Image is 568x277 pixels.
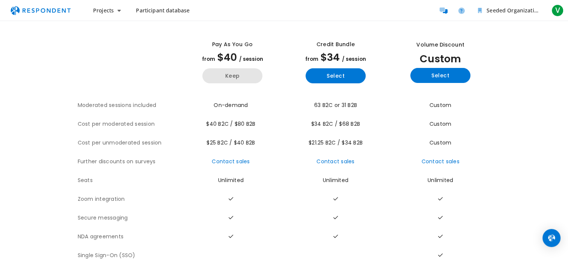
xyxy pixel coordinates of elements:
th: NDA agreements [78,227,181,246]
a: Help and support [454,3,469,18]
button: Select yearly basic plan [306,68,366,83]
a: Message participants [436,3,451,18]
span: $34 B2C / $68 B2B [311,120,360,128]
th: Further discounts on surveys [78,152,181,171]
img: respondent-logo.png [6,3,75,18]
span: Custom [420,52,461,66]
span: / session [239,56,263,63]
span: $40 B2C / $80 B2B [206,120,255,128]
button: Keep current yearly payg plan [202,68,262,83]
span: On-demand [214,101,248,109]
div: Credit Bundle [316,41,355,48]
span: V [551,5,563,17]
div: Open Intercom Messenger [542,229,560,247]
span: $40 [217,50,237,64]
a: Participant database [130,4,196,17]
span: Participant database [136,7,190,14]
th: Zoom integration [78,190,181,209]
span: Seeded Organization Team [487,7,556,14]
span: Custom [429,101,452,109]
span: from [305,56,318,63]
span: $21.25 B2C / $34 B2B [309,139,363,146]
th: Cost per unmoderated session [78,134,181,152]
button: Projects [87,4,127,17]
th: Cost per moderated session [78,115,181,134]
span: Projects [93,7,114,14]
div: Pay as you go [212,41,253,48]
span: Custom [429,120,452,128]
a: Contact sales [212,158,250,165]
button: Select yearly custom_static plan [410,68,470,83]
span: from [202,56,215,63]
span: Unlimited [218,176,244,184]
button: V [550,4,565,17]
span: / session [342,56,366,63]
a: Contact sales [421,158,459,165]
a: Contact sales [316,158,354,165]
span: 63 B2C or 31 B2B [314,101,357,109]
button: Seeded Organization Team [472,4,547,17]
th: Moderated sessions included [78,96,181,115]
span: Unlimited [428,176,453,184]
span: $34 [321,50,340,64]
span: Unlimited [323,176,348,184]
th: Seats [78,171,181,190]
th: Single Sign-On (SSO) [78,246,181,265]
div: Volume Discount [416,41,464,49]
th: Secure messaging [78,209,181,227]
span: Custom [429,139,452,146]
span: $25 B2C / $40 B2B [206,139,255,146]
